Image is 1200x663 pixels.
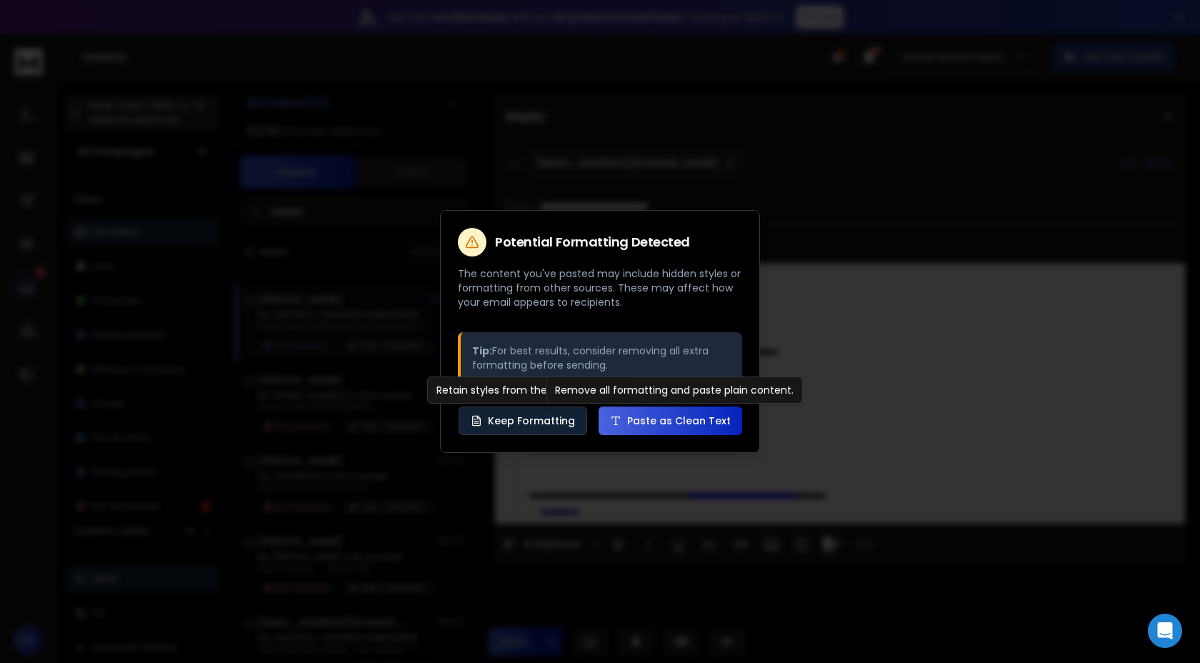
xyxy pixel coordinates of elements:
button: Keep Formatting [459,407,587,435]
button: Paste as Clean Text [599,407,742,435]
div: Open Intercom Messenger [1148,614,1182,648]
div: Retain styles from the original source. [427,377,634,404]
strong: Tip: [472,344,492,358]
div: Remove all formatting and paste plain content. [546,377,803,404]
h2: Potential Formatting Detected [495,236,690,249]
p: The content you've pasted may include hidden styles or formatting from other sources. These may a... [458,266,742,309]
p: For best results, consider removing all extra formatting before sending. [472,344,731,372]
